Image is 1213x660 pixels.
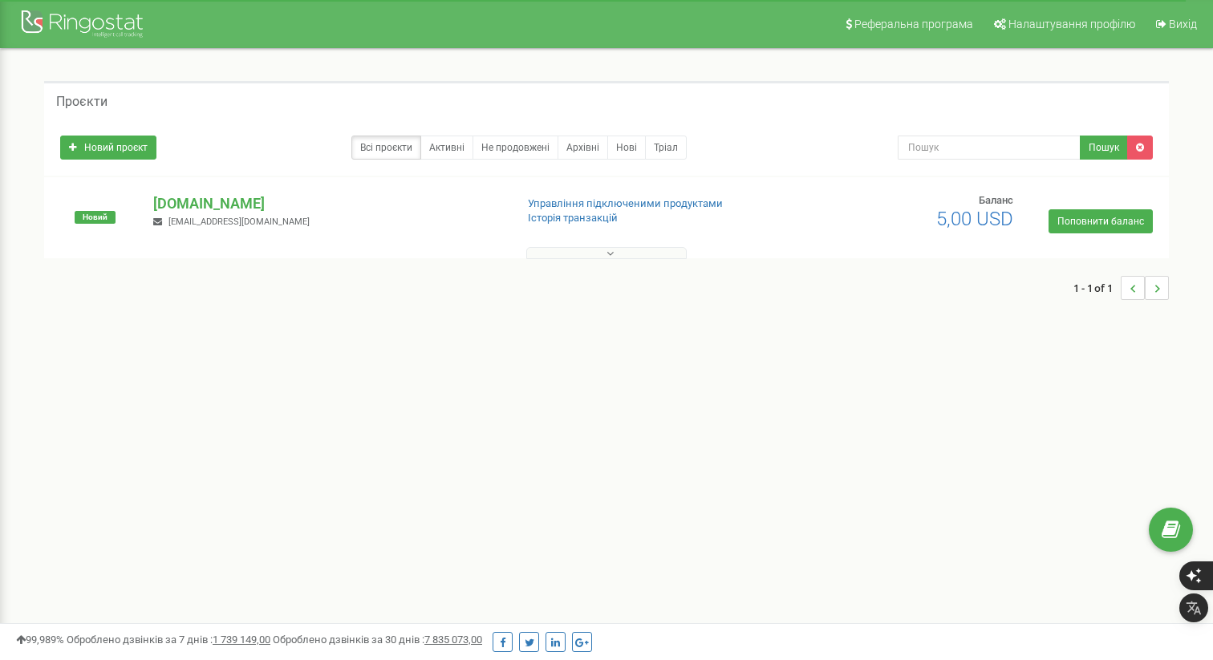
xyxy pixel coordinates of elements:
[558,136,608,160] a: Архівні
[607,136,646,160] a: Нові
[979,194,1013,206] span: Баланс
[60,136,156,160] a: Новий проєкт
[936,208,1013,230] span: 5,00 USD
[153,193,501,214] p: [DOMAIN_NAME]
[1049,209,1153,233] a: Поповнити баланс
[854,18,973,30] span: Реферальна програма
[898,136,1081,160] input: Пошук
[1169,18,1197,30] span: Вихід
[56,95,108,109] h5: Проєкти
[528,212,618,224] a: Історія транзакцій
[1008,18,1135,30] span: Налаштування профілю
[528,197,723,209] a: Управління підключеними продуктами
[273,634,482,646] span: Оброблено дзвінків за 30 днів :
[168,217,310,227] span: [EMAIL_ADDRESS][DOMAIN_NAME]
[645,136,687,160] a: Тріал
[351,136,421,160] a: Всі проєкти
[1158,569,1197,608] iframe: Intercom live chat
[424,634,482,646] u: 7 835 073,00
[67,634,270,646] span: Оброблено дзвінків за 7 днів :
[213,634,270,646] u: 1 739 149,00
[1073,276,1121,300] span: 1 - 1 of 1
[1073,260,1169,316] nav: ...
[75,211,116,224] span: Новий
[16,634,64,646] span: 99,989%
[473,136,558,160] a: Не продовжені
[420,136,473,160] a: Активні
[1080,136,1128,160] button: Пошук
